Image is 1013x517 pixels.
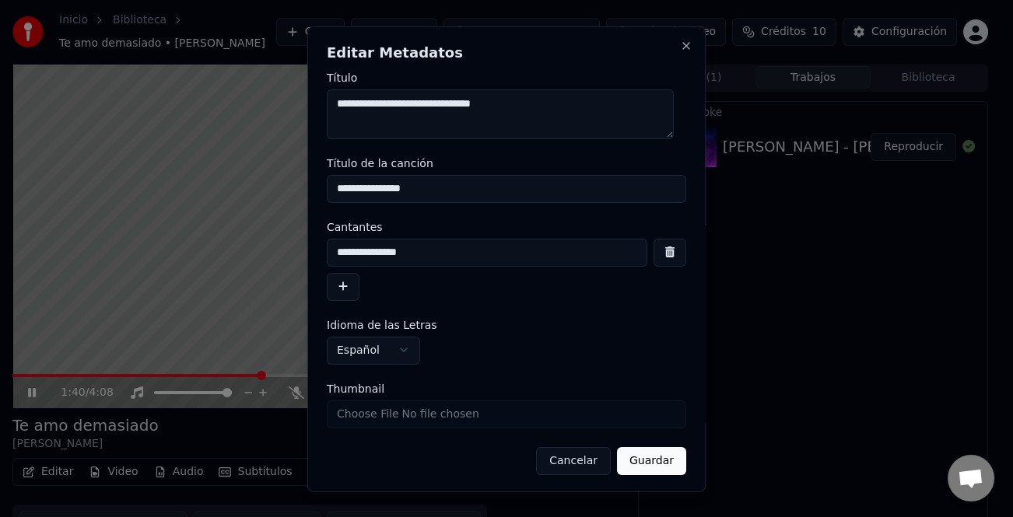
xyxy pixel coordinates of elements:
span: Thumbnail [327,383,384,393]
label: Título de la canción [327,157,686,168]
h2: Editar Metadatos [327,45,686,59]
button: Cancelar [536,446,611,474]
span: Idioma de las Letras [327,319,437,330]
button: Guardar [617,446,686,474]
label: Cantantes [327,221,686,232]
label: Título [327,72,686,82]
